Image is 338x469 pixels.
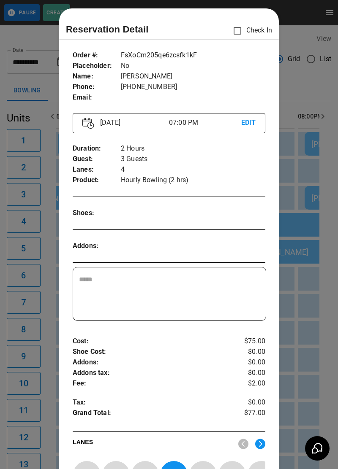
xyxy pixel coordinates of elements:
[121,61,265,71] p: No
[73,208,121,218] p: Shoes :
[233,347,265,357] p: $0.00
[82,118,94,129] img: Vector
[73,154,121,164] p: Guest :
[73,357,233,368] p: Addons :
[233,368,265,378] p: $0.00
[73,92,121,103] p: Email :
[73,378,233,389] p: Fee :
[238,439,248,449] img: nav_left.svg
[73,71,121,82] p: Name :
[121,71,265,82] p: [PERSON_NAME]
[121,175,265,186] p: Hourly Bowling (2 hrs)
[121,143,265,154] p: 2 Hours
[233,357,265,368] p: $0.00
[73,241,121,251] p: Addons :
[121,164,265,175] p: 4
[73,336,233,347] p: Cost :
[73,347,233,357] p: Shoe Cost :
[233,397,265,408] p: $0.00
[233,378,265,389] p: $2.00
[255,439,265,449] img: right.svg
[73,175,121,186] p: Product :
[121,82,265,92] p: [PHONE_NUMBER]
[169,118,241,128] p: 07:00 PM
[229,22,272,40] p: Check In
[73,61,121,71] p: Placeholder :
[73,50,121,61] p: Order # :
[73,164,121,175] p: Lanes :
[121,50,265,61] p: FsXoCm205qe6zcsfk1kF
[73,397,233,408] p: Tax :
[97,118,169,128] p: [DATE]
[73,408,233,420] p: Grand Total :
[121,154,265,164] p: 3 Guests
[233,408,265,420] p: $77.00
[73,143,121,154] p: Duration :
[241,118,256,128] p: EDIT
[73,368,233,378] p: Addons tax :
[66,22,149,36] p: Reservation Detail
[73,438,232,450] p: LANES
[233,336,265,347] p: $75.00
[73,82,121,92] p: Phone :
